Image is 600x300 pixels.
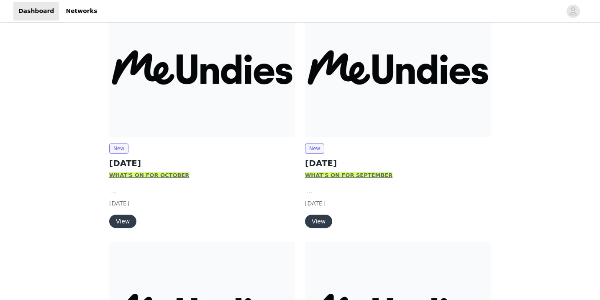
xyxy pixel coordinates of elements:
span: [DATE] [305,200,325,207]
button: View [109,215,136,228]
strong: W [109,172,115,178]
h2: [DATE] [305,157,491,169]
span: [DATE] [109,200,129,207]
span: New [305,144,324,154]
div: avatar [569,5,577,18]
h2: [DATE] [109,157,295,169]
strong: W [305,172,311,178]
span: New [109,144,128,154]
a: Dashboard [13,2,59,21]
a: View [305,218,332,225]
a: Networks [61,2,102,21]
strong: HAT'S ON FOR OCTOBER [115,172,189,178]
a: View [109,218,136,225]
button: View [305,215,332,228]
strong: HAT'S ON FOR SEPTEMBER [311,172,392,178]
